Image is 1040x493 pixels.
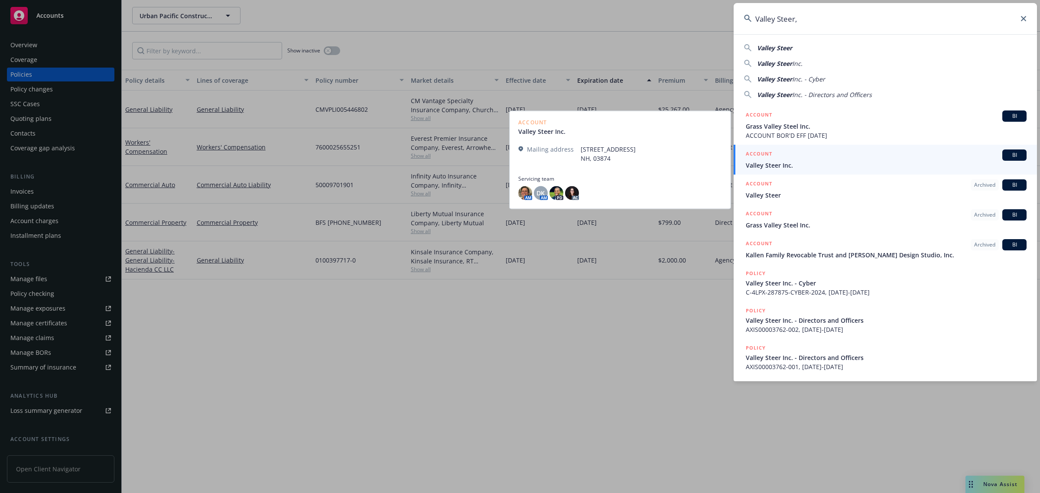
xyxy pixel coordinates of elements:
h5: ACCOUNT [746,149,772,160]
span: Valley Steer [757,59,792,68]
span: Valley Steer [746,191,1027,200]
a: ACCOUNTArchivedBIGrass Valley Steel Inc. [734,204,1037,234]
span: C-4LPX-287875-CYBER-2024, [DATE]-[DATE] [746,288,1027,297]
span: Archived [974,211,995,219]
span: Grass Valley Steel Inc. [746,221,1027,230]
h5: POLICY [746,269,766,278]
h5: POLICY [746,344,766,352]
a: POLICYValley Steer Inc. - Directors and OfficersAXIS00003762-002, [DATE]-[DATE] [734,302,1037,339]
span: Grass Valley Steel Inc. [746,122,1027,131]
a: ACCOUNTArchivedBIValley Steer [734,175,1037,204]
a: POLICYValley Steer Inc. - Directors and OfficersAXIS00003762-001, [DATE]-[DATE] [734,339,1037,376]
span: Valley Steer Inc. - Cyber [746,279,1027,288]
span: Valley Steer [757,91,792,99]
input: Search... [734,3,1037,34]
span: ACCOUNT BOR'D EFF [DATE] [746,131,1027,140]
span: Inc. - Directors and Officers [792,91,872,99]
span: BI [1006,112,1023,120]
span: Valley Steer [757,44,792,52]
h5: ACCOUNT [746,179,772,190]
span: Inc. - Cyber [792,75,825,83]
span: Valley Steer [757,75,792,83]
span: AXIS00003762-002, [DATE]-[DATE] [746,325,1027,334]
h5: ACCOUNT [746,209,772,220]
a: ACCOUNTBIGrass Valley Steel Inc.ACCOUNT BOR'D EFF [DATE] [734,106,1037,145]
span: Valley Steer Inc. - Directors and Officers [746,353,1027,362]
span: Archived [974,181,995,189]
span: Kallen Family Revocable Trust and [PERSON_NAME] Design Studio, Inc. [746,250,1027,259]
a: POLICYValley Steer Inc. - CyberC-4LPX-287875-CYBER-2024, [DATE]-[DATE] [734,264,1037,302]
h5: POLICY [746,306,766,315]
span: BI [1006,241,1023,249]
span: AXIS00003762-001, [DATE]-[DATE] [746,362,1027,371]
span: Inc. [792,59,803,68]
span: Valley Steer Inc. [746,161,1027,170]
h5: ACCOUNT [746,239,772,250]
span: BI [1006,181,1023,189]
a: ACCOUNTBIValley Steer Inc. [734,145,1037,175]
h5: ACCOUNT [746,110,772,121]
span: BI [1006,151,1023,159]
a: ACCOUNTArchivedBIKallen Family Revocable Trust and [PERSON_NAME] Design Studio, Inc. [734,234,1037,264]
span: Valley Steer Inc. - Directors and Officers [746,316,1027,325]
span: BI [1006,211,1023,219]
span: Archived [974,241,995,249]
